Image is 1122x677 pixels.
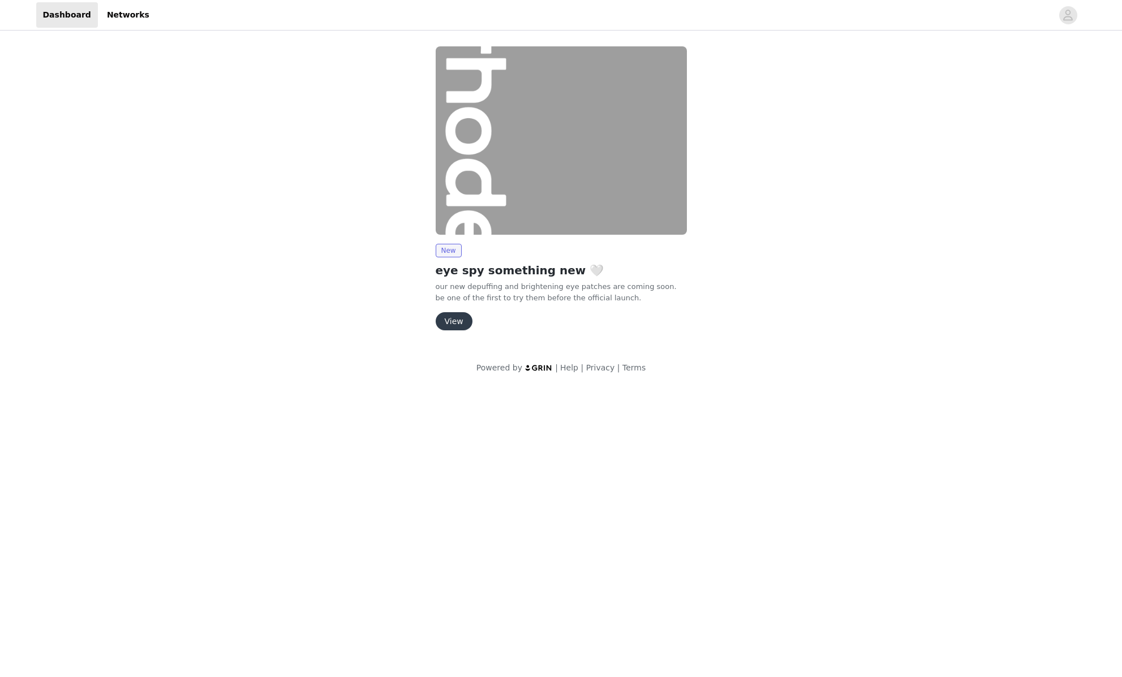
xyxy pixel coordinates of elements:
[555,363,558,372] span: |
[436,281,687,303] p: our new depuffing and brightening eye patches are coming soon. be one of the first to try them be...
[617,363,620,372] span: |
[36,2,98,28] a: Dashboard
[436,46,687,235] img: rhode skin
[436,317,472,326] a: View
[100,2,156,28] a: Networks
[436,244,462,257] span: New
[436,312,472,330] button: View
[476,363,522,372] span: Powered by
[622,363,646,372] a: Terms
[1063,6,1073,24] div: avatar
[560,363,578,372] a: Help
[581,363,583,372] span: |
[586,363,615,372] a: Privacy
[436,262,687,279] h2: eye spy something new 🤍
[525,364,553,372] img: logo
